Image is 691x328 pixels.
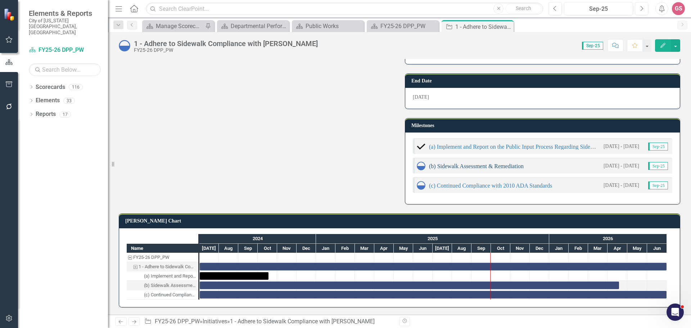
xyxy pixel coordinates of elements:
div: (c) Continued Compliance with 2010 ADA Standards [127,290,198,300]
span: Sep-25 [648,143,668,150]
div: Nov [510,244,530,253]
small: [DATE] - [DATE] [604,182,639,189]
a: FY25-26 DPP_PW [155,318,200,325]
div: Jan [316,244,335,253]
div: 1 - Adhere to Sidewalk Compliance with [PERSON_NAME] [134,40,318,48]
div: Aug [452,244,471,253]
div: 17 [59,111,71,117]
div: (b) Sidewalk Assessment & Remediation [144,281,196,290]
div: Apr [608,244,627,253]
span: Sep-25 [648,162,668,170]
div: Jul [433,244,452,253]
iframe: Intercom live chat [667,304,684,321]
div: 1 - Adhere to Sidewalk Compliance with [PERSON_NAME] [455,22,512,31]
div: Oct [491,244,510,253]
span: [DATE] [413,94,429,100]
a: (b) Sidewalk Assessment & Remediation [429,163,524,169]
button: Search [505,4,541,14]
div: 1 - Adhere to Sidewalk Compliance with ADA [127,262,198,271]
img: ClearPoint Strategy [4,8,16,21]
div: Jun [647,244,667,253]
div: (a) Implement and Report on the Public Input Process Regarding Sidewalks [144,271,196,281]
div: Sep [238,244,258,253]
div: Sep [471,244,491,253]
div: May [394,244,413,253]
a: Scorecards [36,83,65,91]
div: Task: Start date: 2024-07-01 End date: 2026-06-30 [200,263,667,270]
a: (a) Implement and Report on the Public Input Process Regarding Sidewalks [429,144,604,150]
div: 2026 [549,234,667,243]
div: Task: Start date: 2024-07-01 End date: 2026-06-30 [200,291,667,298]
div: Task: Start date: 2024-07-01 End date: 2024-10-18 [200,272,268,280]
div: (c) Continued Compliance with 2010 ADA Standards [144,290,196,300]
span: Sep-25 [648,181,668,189]
div: Jan [549,244,569,253]
div: Apr [374,244,394,253]
img: In Progress [417,162,425,170]
div: 1 - Adhere to Sidewalk Compliance with [PERSON_NAME] [139,262,196,271]
div: Jul [199,244,219,253]
div: 33 [63,98,75,104]
button: GS [672,2,685,15]
a: Reports [36,110,56,118]
div: Task: Start date: 2024-07-01 End date: 2024-10-18 [127,271,198,281]
div: Sep-25 [566,5,631,13]
div: Dec [530,244,549,253]
div: 116 [69,84,83,90]
img: In Progress [417,181,425,190]
a: (c) Continued Compliance with 2010 ADA Standards [429,183,552,189]
div: FY25-26 DPP_PW [380,22,437,31]
div: Task: Start date: 2024-07-01 End date: 2026-06-30 [127,262,198,271]
div: Manage Scorecards [156,22,203,31]
div: Feb [335,244,355,253]
div: Nov [277,244,297,253]
div: Task: FY25-26 DPP_PW Start date: 2024-07-01 End date: 2024-07-02 [127,253,198,262]
div: Dec [297,244,316,253]
small: [DATE] - [DATE] [604,143,639,150]
div: FY25-26 DPP_PW [127,253,198,262]
img: In Progress [119,40,130,51]
div: (a) Implement and Report on the Public Input Process Regarding Sidewalks [127,271,198,281]
h3: End Date [411,78,676,84]
a: Elements [36,96,60,105]
div: May [627,244,647,253]
h3: [PERSON_NAME] Chart [125,218,676,224]
div: Feb [569,244,588,253]
span: Elements & Reports [29,9,101,18]
div: Aug [219,244,238,253]
div: Jun [413,244,433,253]
div: Mar [355,244,374,253]
button: Sep-25 [564,2,633,15]
small: City of [US_STATE][GEOGRAPHIC_DATA], [GEOGRAPHIC_DATA] [29,18,101,35]
div: FY25-26 DPP_PW [134,48,318,53]
a: Public Works [294,22,362,31]
div: Task: Start date: 2024-07-01 End date: 2026-04-18 [127,281,198,290]
div: » » [144,318,394,326]
a: Initiatives [203,318,227,325]
div: 2025 [316,234,549,243]
div: Mar [588,244,608,253]
a: Departmental Performance Plans - 3 Columns [219,22,287,31]
img: Completed [417,142,425,151]
div: Task: Start date: 2024-07-01 End date: 2026-06-30 [127,290,198,300]
div: 2024 [199,234,316,243]
div: Name [127,244,198,253]
input: Search ClearPoint... [146,3,543,15]
div: FY25-26 DPP_PW [133,253,170,262]
div: Departmental Performance Plans - 3 Columns [231,22,287,31]
span: Sep-25 [582,42,603,50]
input: Search Below... [29,63,101,76]
a: Manage Scorecards [144,22,203,31]
div: Public Works [306,22,362,31]
span: Search [516,5,531,11]
div: Task: Start date: 2024-07-01 End date: 2026-04-18 [200,282,619,289]
div: (b) Sidewalk Assessment & Remediation [127,281,198,290]
div: 1 - Adhere to Sidewalk Compliance with [PERSON_NAME] [230,318,375,325]
h3: Milestones [411,123,676,128]
a: FY25-26 DPP_PW [369,22,437,31]
div: Oct [258,244,277,253]
a: FY25-26 DPP_PW [29,46,101,54]
small: [DATE] - [DATE] [604,162,639,169]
